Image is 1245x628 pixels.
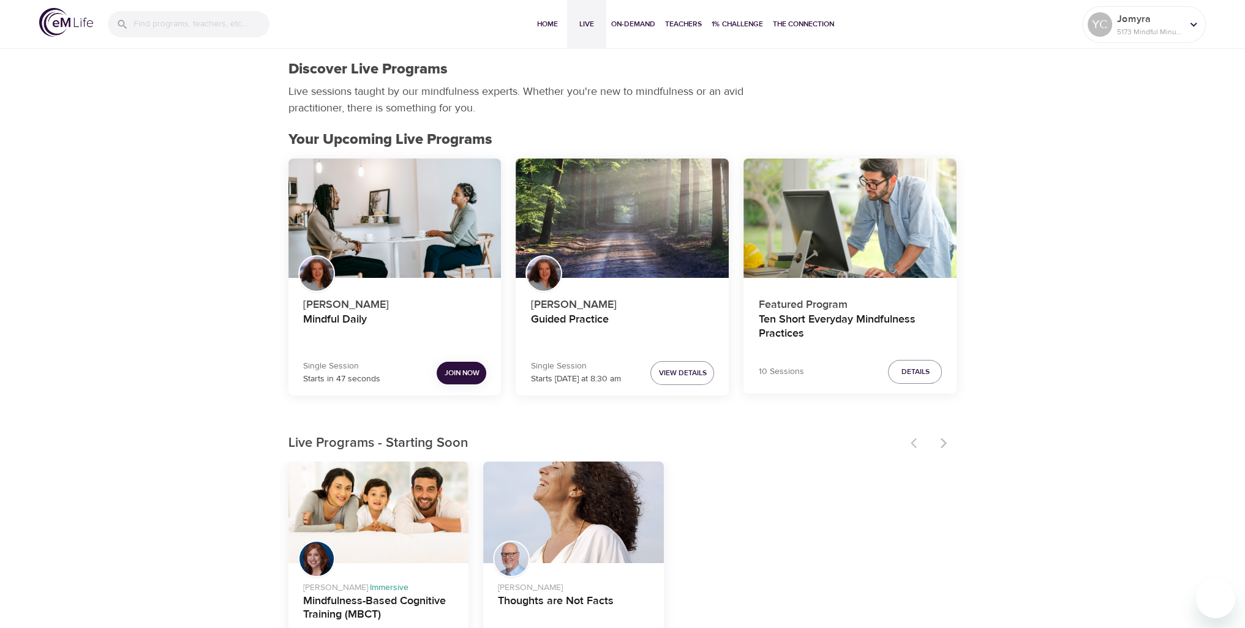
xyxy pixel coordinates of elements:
h4: Ten Short Everyday Mindfulness Practices [758,313,942,342]
span: The Connection [773,18,834,31]
button: Mindful Daily [288,159,502,278]
h4: Guided Practice [530,313,714,342]
p: [PERSON_NAME] [498,577,649,594]
button: View Details [650,361,714,385]
h4: Mindfulness-Based Cognitive Training (MBCT) [303,594,454,624]
span: Home [533,18,562,31]
button: Join Now [437,362,486,384]
div: YC [1088,12,1112,37]
p: Starts in 47 seconds [303,373,380,386]
button: Guided Practice [516,159,729,278]
button: Ten Short Everyday Mindfulness Practices [743,159,957,278]
p: 10 Sessions [758,365,803,378]
span: View Details [658,367,706,379]
p: Single Session [303,360,380,373]
p: Starts [DATE] at 8:30 am [530,373,620,386]
img: logo [39,8,93,37]
p: Live sessions taught by our mindfulness experts. Whether you're new to mindfulness or an avid pra... [288,83,748,116]
button: Thoughts are Not Facts [483,462,664,563]
h1: Discover Live Programs [288,61,448,78]
span: On-Demand [611,18,655,31]
button: Details [888,360,942,384]
span: Immersive [370,582,408,593]
p: 5173 Mindful Minutes [1117,26,1182,37]
p: Featured Program [758,291,942,313]
input: Find programs, teachers, etc... [134,11,269,37]
p: [PERSON_NAME] · [303,577,454,594]
p: Single Session [530,360,620,373]
span: 1% Challenge [712,18,763,31]
span: Live [572,18,601,31]
span: Teachers [665,18,702,31]
p: Live Programs - Starting Soon [288,433,903,454]
button: Mindfulness-Based Cognitive Training (MBCT) [288,462,469,563]
span: Details [901,365,929,378]
h4: Mindful Daily [303,313,487,342]
h2: Your Upcoming Live Programs [288,131,957,149]
iframe: Button to launch messaging window [1196,579,1235,618]
span: Join Now [444,367,479,379]
p: [PERSON_NAME] [530,291,714,313]
h4: Thoughts are Not Facts [498,594,649,624]
p: [PERSON_NAME] [303,291,487,313]
p: Jomyra [1117,12,1182,26]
